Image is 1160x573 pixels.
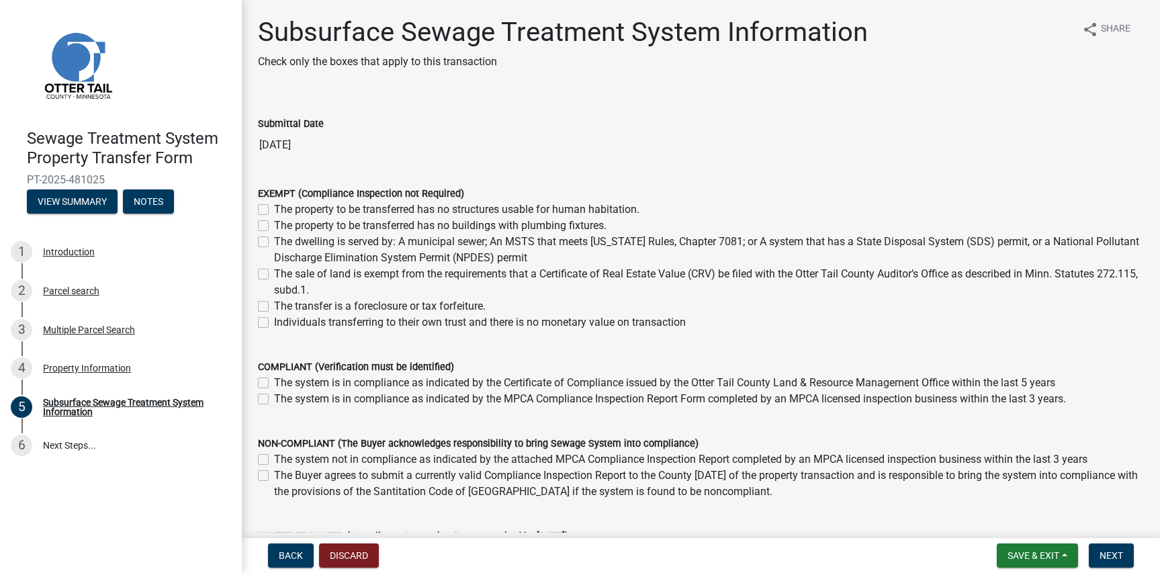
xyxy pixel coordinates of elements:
[279,550,303,561] span: Back
[268,543,314,568] button: Back
[274,298,486,314] label: The transfer is a foreclosure or tax forfeiture.
[274,218,607,234] label: The property to be transferred has no buildings with plumbing fixtures.
[43,325,135,335] div: Multiple Parcel Search
[274,314,686,330] label: Individuals transferring to their own trust and there is no monetary value on transaction
[997,543,1078,568] button: Save & Exit
[43,363,131,373] div: Property Information
[274,468,1144,500] label: The Buyer agrees to submit a currently valid Compliance Inspection Report to the County [DATE] of...
[11,435,32,456] div: 6
[11,357,32,379] div: 4
[1101,21,1130,38] span: Share
[27,173,215,186] span: PT-2025-481025
[258,532,568,541] label: WINTER TRANSFER (Compliance Inspection Report required by [DATE])
[274,391,1066,407] label: The system is in compliance as indicated by the MPCA Compliance Inspection Report Form completed ...
[274,266,1144,298] label: The sale of land is exempt from the requirements that a Certificate of Real Estate Value (CRV) be...
[27,197,118,208] wm-modal-confirm: Summary
[1089,543,1134,568] button: Next
[123,189,174,214] button: Notes
[274,234,1144,266] label: The dwelling is served by: A municipal sewer; An MSTS that meets [US_STATE] Rules, Chapter 7081; ...
[1008,550,1059,561] span: Save & Exit
[27,14,128,115] img: Otter Tail County, Minnesota
[258,189,464,199] label: EXEMPT (Compliance Inspection not Required)
[258,120,324,129] label: Submittal Date
[27,129,231,168] h4: Sewage Treatment System Property Transfer Form
[258,363,454,372] label: COMPLIANT (Verification must be identified)
[258,54,868,70] p: Check only the boxes that apply to this transaction
[274,451,1087,468] label: The system not in compliance as indicated by the attached MPCA Compliance Inspection Report compl...
[1071,16,1141,42] button: shareShare
[11,396,32,418] div: 5
[274,375,1055,391] label: The system is in compliance as indicated by the Certificate of Compliance issued by the Otter Tai...
[11,319,32,341] div: 3
[258,439,699,449] label: NON-COMPLIANT (The Buyer acknowledges responsibility to bring Sewage System into compliance)
[123,197,174,208] wm-modal-confirm: Notes
[1082,21,1098,38] i: share
[11,241,32,263] div: 1
[1100,550,1123,561] span: Next
[43,286,99,296] div: Parcel search
[43,398,220,416] div: Subsurface Sewage Treatment System Information
[274,202,639,218] label: The property to be transferred has no structures usable for human habitation.
[258,16,868,48] h1: Subsurface Sewage Treatment System Information
[11,280,32,302] div: 2
[27,189,118,214] button: View Summary
[43,247,95,257] div: Introduction
[319,543,379,568] button: Discard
